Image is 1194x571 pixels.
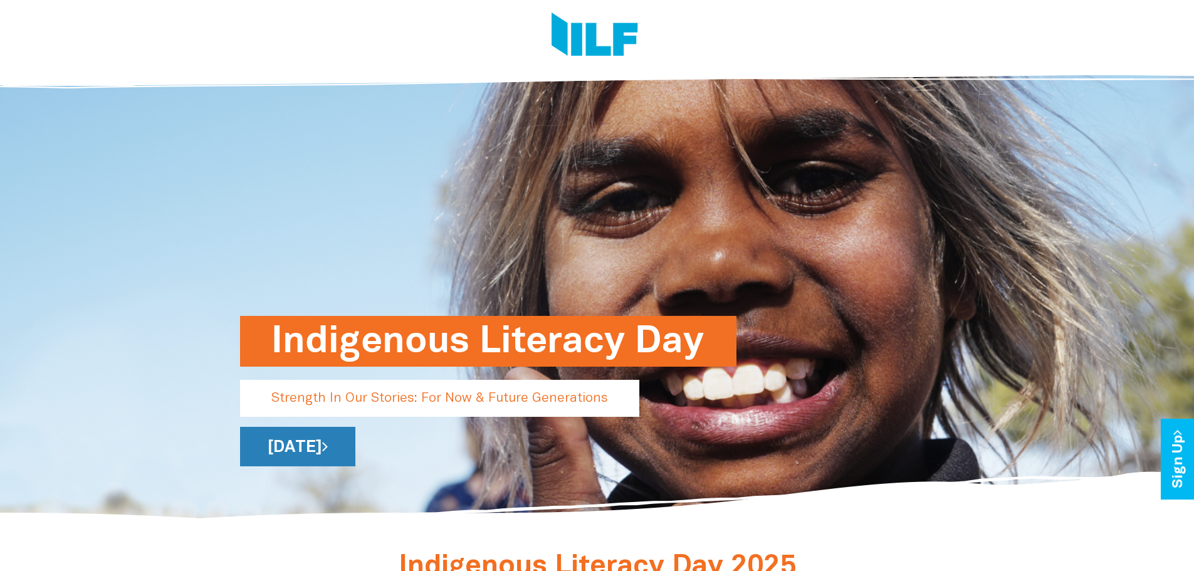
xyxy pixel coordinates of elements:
p: Strength In Our Stories: For Now & Future Generations [240,380,639,417]
img: Logo [552,13,638,60]
a: [DATE] [240,427,355,466]
h1: Indigenous Literacy Day [271,316,705,367]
